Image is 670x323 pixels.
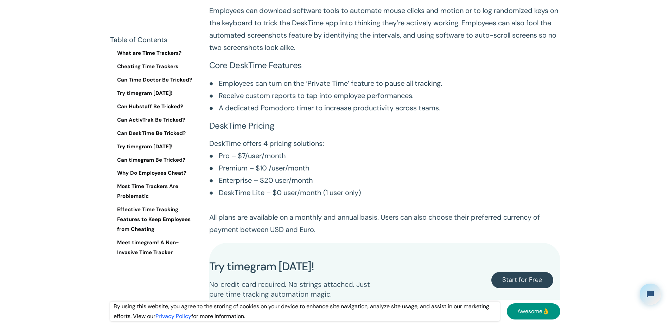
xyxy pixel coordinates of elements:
[209,280,385,299] div: No credit card required. No strings attached. Just pure time tracking automation magic.
[491,272,553,288] a: Start for Free
[110,115,198,125] a: Can ActivTrak Be Tricked?
[155,312,191,320] a: Privacy Policy
[110,302,500,321] div: By using this website, you agree to the storing of cookies on your device to enhance site navigat...
[209,5,560,54] p: Employees can download software tools to automate mouse clicks and motion or to log randomized ke...
[110,155,198,165] a: Can timegram Be Tricked?
[634,278,667,311] iframe: Tidio Chat
[209,260,314,273] h2: Try timegram [DATE]!
[110,102,198,112] a: Can Hubstaff Be Tricked?
[110,238,198,258] a: Meet timegram! A Non-Invasive Time Tracker
[110,35,198,45] div: Table of Contents
[110,128,198,138] a: Can DeskTime Be Tricked?
[209,77,560,114] p: ● Employees can turn on the ‘Private Time’ feature to pause all tracking. ● Receive custom report...
[110,205,198,234] a: Effective Time Tracking Features to Keep Employees from Cheating
[110,75,198,85] a: Can Time Doctor Be Tricked?
[110,182,198,201] a: Most Time Trackers Are Problematic
[209,61,560,70] h3: Core DeskTime Features
[507,303,560,319] a: Awesome👌
[110,62,198,72] a: Cheating Time Trackers
[110,89,198,98] a: Try timegram [DATE]!
[209,137,560,236] p: DeskTime offers 4 pricing solutions: ● Pro – $7/user/month ● Premium – $10 /user/month ● Enterpri...
[209,121,560,131] h3: DeskTime Pricing
[110,49,198,58] a: What are Time Trackers?
[110,168,198,178] a: Why Do Employees Cheat?
[110,142,198,151] a: Try timegram [DATE]!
